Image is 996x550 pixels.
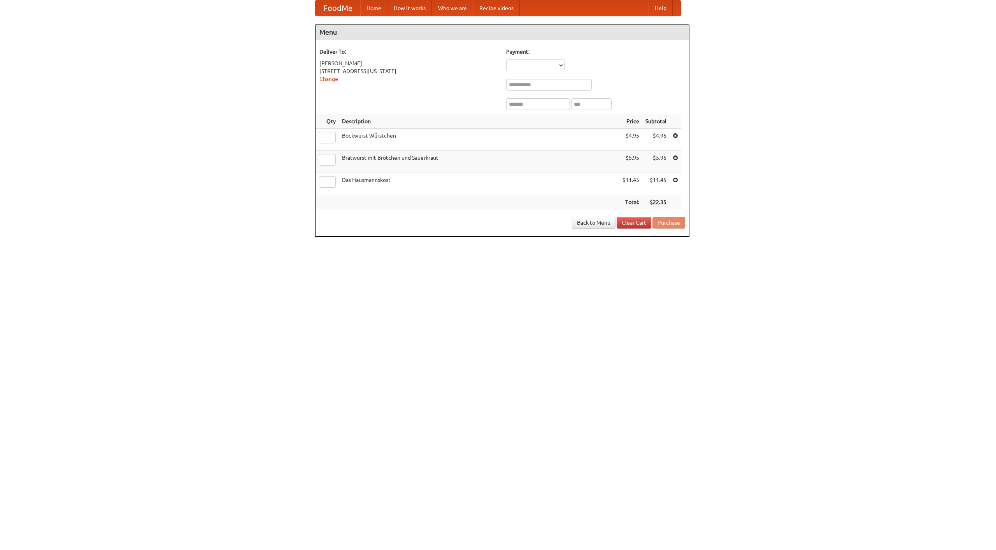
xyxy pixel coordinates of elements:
[619,129,642,151] td: $4.95
[316,114,339,129] th: Qty
[642,151,670,173] td: $5.95
[619,151,642,173] td: $5.95
[619,114,642,129] th: Price
[506,48,685,56] h5: Payment:
[319,76,338,82] a: Change
[572,217,615,229] a: Back to Menu
[619,173,642,195] td: $11.45
[619,195,642,210] th: Total:
[642,129,670,151] td: $4.95
[388,0,432,16] a: How it works
[617,217,651,229] a: Clear Cart
[642,173,670,195] td: $11.45
[339,151,619,173] td: Bratwurst mit Brötchen und Sauerkraut
[319,48,498,56] h5: Deliver To:
[316,0,360,16] a: FoodMe
[360,0,388,16] a: Home
[649,0,673,16] a: Help
[642,195,670,210] th: $22.35
[473,0,520,16] a: Recipe videos
[319,59,498,67] div: [PERSON_NAME]
[339,114,619,129] th: Description
[316,24,689,40] h4: Menu
[642,114,670,129] th: Subtotal
[339,173,619,195] td: Das Hausmannskost
[652,217,685,229] button: Purchase
[339,129,619,151] td: Bockwurst Würstchen
[432,0,473,16] a: Who we are
[319,67,498,75] div: [STREET_ADDRESS][US_STATE]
